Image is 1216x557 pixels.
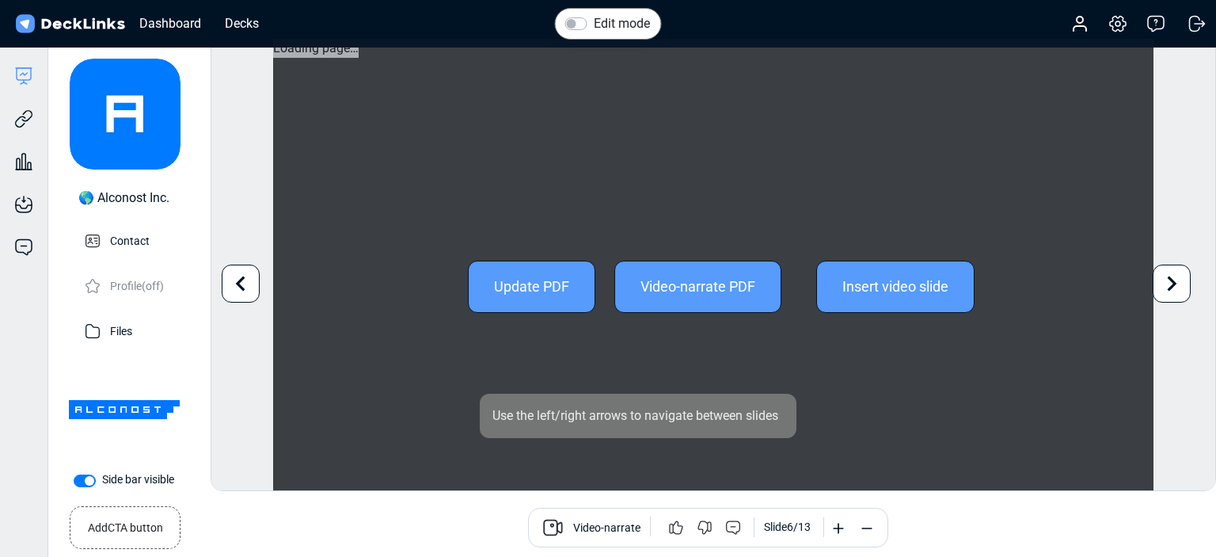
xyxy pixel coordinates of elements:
[131,13,209,33] div: Dashboard
[78,189,169,208] div: 🌎 Alconost Inc.
[102,471,174,488] label: Side bar visible
[573,520,640,539] span: Video-narrate
[13,13,127,36] img: DeckLinks
[110,275,164,295] p: Profile (off)
[468,261,595,313] div: Update PDF
[594,14,650,33] label: Edit mode
[70,59,180,170] img: avatar
[69,354,180,465] img: Company Banner
[614,261,781,313] div: Video-narrate PDF
[110,230,150,250] p: Contact
[217,13,267,33] div: Decks
[88,513,163,536] small: Add CTA button
[816,261,975,313] div: Insert video slide
[110,320,132,340] p: Files
[764,519,811,536] div: Slide 6 / 13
